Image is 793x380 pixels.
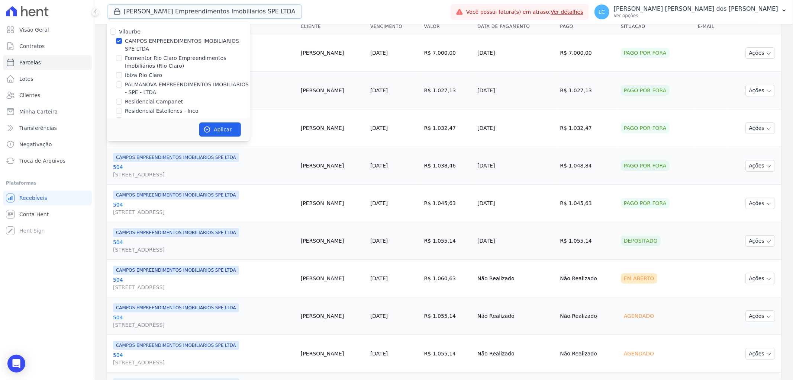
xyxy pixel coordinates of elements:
[614,5,778,13] p: [PERSON_NAME] [PERSON_NAME] dos [PERSON_NAME]
[298,185,367,222] td: [PERSON_NAME]
[125,81,250,96] label: PALMANOVA EMPREENDIMENTOS IMOBILIARIOS - SPE - LTDA
[557,185,618,222] td: R$ 1.045,63
[107,4,302,19] button: [PERSON_NAME] Empreendimentos Imobiliarios SPE LTDA
[113,191,239,199] span: CAMPOS EMPREENDIMENTOS IMOBILIARIOS SPE LTDA
[474,72,557,109] td: [DATE]
[614,13,778,19] p: Ver opções
[19,92,40,99] span: Clientes
[298,109,367,147] td: [PERSON_NAME]
[745,160,775,172] button: Ações
[745,235,775,247] button: Ações
[474,260,557,297] td: Não Realizado
[113,314,295,329] a: 504[STREET_ADDRESS]
[557,72,618,109] td: R$ 1.027,13
[113,276,295,291] a: 504[STREET_ADDRESS]
[113,163,295,178] a: 504[STREET_ADDRESS]
[125,98,183,106] label: Residencial Campanet
[298,222,367,260] td: [PERSON_NAME]
[19,26,49,33] span: Visão Geral
[113,208,295,216] span: [STREET_ADDRESS]
[370,200,388,206] a: [DATE]
[557,147,618,185] td: R$ 1.048,84
[421,72,474,109] td: R$ 1.027,13
[7,355,25,373] div: Open Intercom Messenger
[113,266,239,275] span: CAMPOS EMPREENDIMENTOS IMOBILIARIOS SPE LTDA
[474,297,557,335] td: Não Realizado
[695,19,726,34] th: E-mail
[113,359,295,366] span: [STREET_ADDRESS]
[621,85,670,96] div: Pago por fora
[370,87,388,93] a: [DATE]
[125,71,162,79] label: Ibiza Rio Claro
[298,19,367,34] th: Cliente
[113,303,239,312] span: CAMPOS EMPREENDIMENTOS IMOBILIARIOS SPE LTDA
[19,211,49,218] span: Conta Hent
[370,163,388,169] a: [DATE]
[421,335,474,373] td: R$ 1.055,14
[370,238,388,244] a: [DATE]
[113,153,239,162] span: CAMPOS EMPREENDIMENTOS IMOBILIARIOS SPE LTDA
[3,153,92,168] a: Troca de Arquivos
[113,341,239,350] span: CAMPOS EMPREENDIMENTOS IMOBILIARIOS SPE LTDA
[19,194,47,202] span: Recebíveis
[589,1,793,22] button: LC [PERSON_NAME] [PERSON_NAME] dos [PERSON_NAME] Ver opções
[113,351,295,366] a: 504[STREET_ADDRESS]
[421,297,474,335] td: R$ 1.055,14
[113,201,295,216] a: 504[STREET_ADDRESS]
[19,141,52,148] span: Negativação
[557,222,618,260] td: R$ 1.055,14
[745,273,775,284] button: Ações
[621,123,670,133] div: Pago por fora
[421,147,474,185] td: R$ 1.038,46
[474,109,557,147] td: [DATE]
[367,19,421,34] th: Vencimento
[298,147,367,185] td: [PERSON_NAME]
[19,124,57,132] span: Transferências
[3,71,92,86] a: Lotes
[3,55,92,70] a: Parcelas
[474,34,557,72] td: [DATE]
[474,335,557,373] td: Não Realizado
[745,85,775,96] button: Ações
[621,198,670,208] div: Pago por fora
[474,185,557,222] td: [DATE]
[19,75,33,83] span: Lotes
[19,59,41,66] span: Parcelas
[19,108,58,115] span: Minha Carteira
[119,29,141,35] label: Vilaurbe
[474,222,557,260] td: [DATE]
[370,125,388,131] a: [DATE]
[474,19,557,34] th: Data de Pagamento
[557,34,618,72] td: R$ 7.000,00
[421,260,474,297] td: R$ 1.060,63
[621,311,657,321] div: Agendado
[3,22,92,37] a: Visão Geral
[599,9,605,15] span: LC
[19,157,65,165] span: Troca de Arquivos
[745,348,775,360] button: Ações
[125,107,199,115] label: Residencial Estellencs - Inco
[557,260,618,297] td: Não Realizado
[745,310,775,322] button: Ações
[125,37,250,53] label: CAMPOS EMPREENDIMENTOS IMOBILIARIOS SPE LTDA
[370,50,388,56] a: [DATE]
[298,34,367,72] td: [PERSON_NAME]
[551,9,583,15] a: Ver detalhes
[370,313,388,319] a: [DATE]
[421,34,474,72] td: R$ 7.000,00
[113,246,295,253] span: [STREET_ADDRESS]
[3,88,92,103] a: Clientes
[113,239,295,253] a: 504[STREET_ADDRESS]
[370,351,388,357] a: [DATE]
[745,47,775,59] button: Ações
[621,48,670,58] div: Pago por fora
[113,171,295,178] span: [STREET_ADDRESS]
[421,19,474,34] th: Valor
[125,116,197,124] label: Residencial Estellencs - LBA
[298,260,367,297] td: [PERSON_NAME]
[618,19,695,34] th: Situação
[113,228,239,237] span: CAMPOS EMPREENDIMENTOS IMOBILIARIOS SPE LTDA
[621,236,661,246] div: Depositado
[298,72,367,109] td: [PERSON_NAME]
[3,207,92,222] a: Conta Hent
